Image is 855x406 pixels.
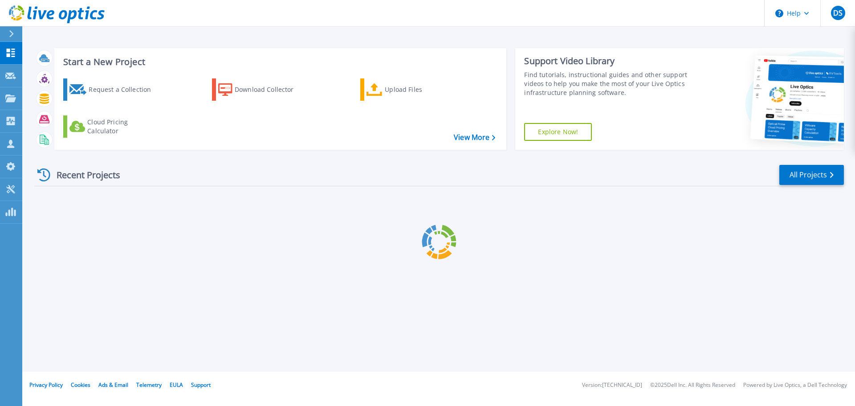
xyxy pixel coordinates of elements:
div: Request a Collection [89,81,160,98]
div: Recent Projects [34,164,132,186]
li: Powered by Live Optics, a Dell Technology [743,382,847,388]
a: View More [454,133,495,142]
a: All Projects [779,165,844,185]
li: © 2025 Dell Inc. All Rights Reserved [650,382,735,388]
a: Privacy Policy [29,381,63,389]
span: DS [833,9,843,16]
a: Telemetry [136,381,162,389]
a: EULA [170,381,183,389]
h3: Start a New Project [63,57,495,67]
div: Find tutorials, instructional guides and other support videos to help you make the most of your L... [524,70,692,97]
a: Request a Collection [63,78,163,101]
div: Cloud Pricing Calculator [87,118,159,135]
a: Explore Now! [524,123,592,141]
div: Download Collector [235,81,306,98]
li: Version: [TECHNICAL_ID] [582,382,642,388]
a: Download Collector [212,78,311,101]
div: Upload Files [385,81,456,98]
div: Support Video Library [524,55,692,67]
a: Ads & Email [98,381,128,389]
a: Cloud Pricing Calculator [63,115,163,138]
a: Upload Files [360,78,460,101]
a: Cookies [71,381,90,389]
a: Support [191,381,211,389]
